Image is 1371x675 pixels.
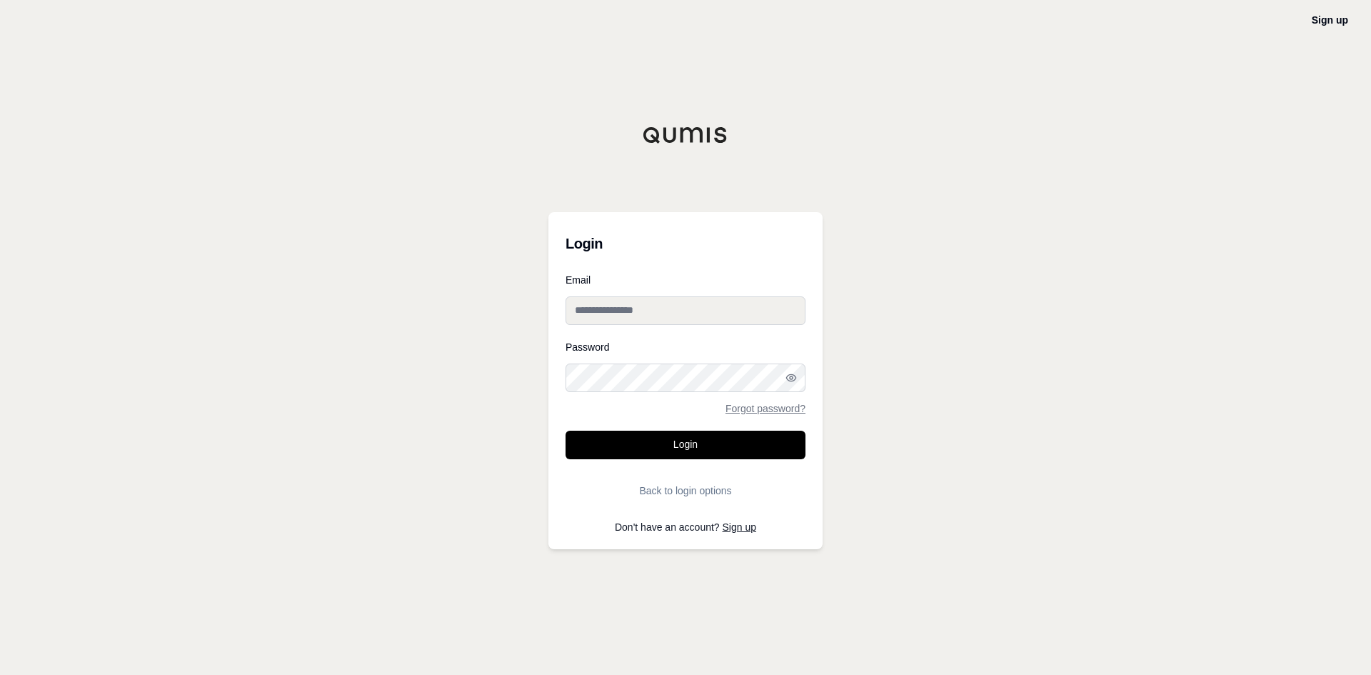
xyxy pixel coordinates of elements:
[566,431,805,459] button: Login
[566,522,805,532] p: Don't have an account?
[566,229,805,258] h3: Login
[566,342,805,352] label: Password
[723,521,756,533] a: Sign up
[1312,14,1348,26] a: Sign up
[566,476,805,505] button: Back to login options
[725,404,805,414] a: Forgot password?
[566,275,805,285] label: Email
[643,126,728,144] img: Qumis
